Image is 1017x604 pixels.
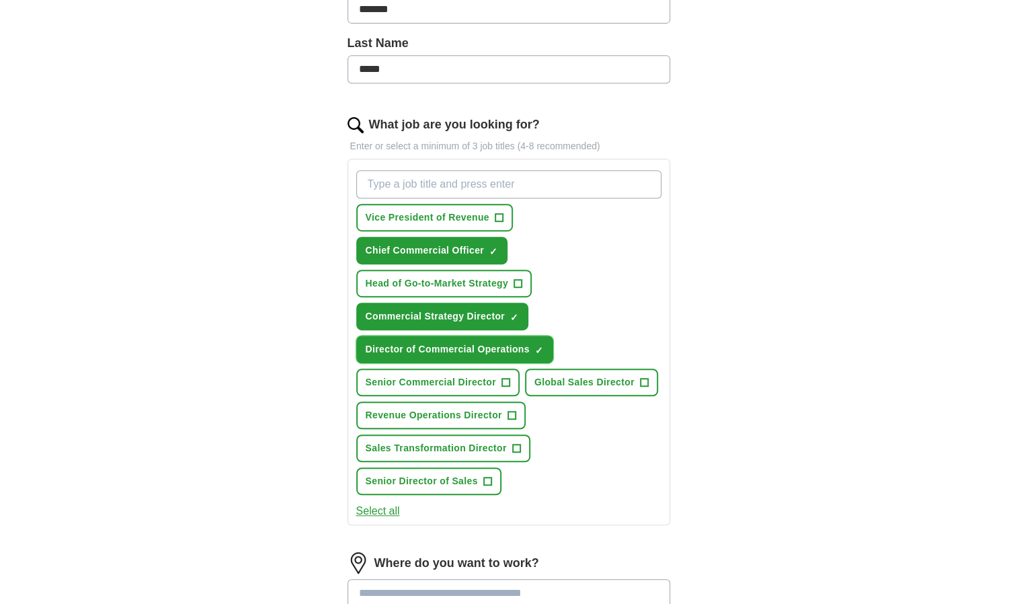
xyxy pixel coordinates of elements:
[366,309,505,324] span: Commercial Strategy Director
[366,211,489,225] span: Vice President of Revenue
[348,117,364,133] img: search.png
[356,237,507,264] button: Chief Commercial Officer✓
[356,503,400,519] button: Select all
[348,552,369,574] img: location.png
[356,435,530,462] button: Sales Transformation Director
[348,139,670,153] p: Enter or select a minimum of 3 job titles (4-8 recommended)
[356,303,528,330] button: Commercial Strategy Director✓
[510,312,518,323] span: ✓
[356,369,520,396] button: Senior Commercial Director
[356,402,526,429] button: Revenue Operations Director
[366,441,507,455] span: Sales Transformation Director
[356,270,532,297] button: Head of Go-to-Market Strategy
[366,408,502,422] span: Revenue Operations Director
[489,246,497,257] span: ✓
[356,467,501,495] button: Senior Director of Sales
[535,345,543,356] span: ✓
[356,204,513,231] button: Vice President of Revenue
[356,170,661,198] input: Type a job title and press enter
[534,375,635,389] span: Global Sales Director
[366,342,530,356] span: Director of Commercial Operations
[525,369,658,396] button: Global Sales Director
[366,276,508,291] span: Head of Go-to-Market Strategy
[374,554,539,572] label: Where do you want to work?
[366,243,484,258] span: Chief Commercial Officer
[369,116,540,134] label: What job are you looking for?
[366,375,496,389] span: Senior Commercial Director
[356,336,553,363] button: Director of Commercial Operations✓
[348,34,670,52] label: Last Name
[366,474,478,488] span: Senior Director of Sales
